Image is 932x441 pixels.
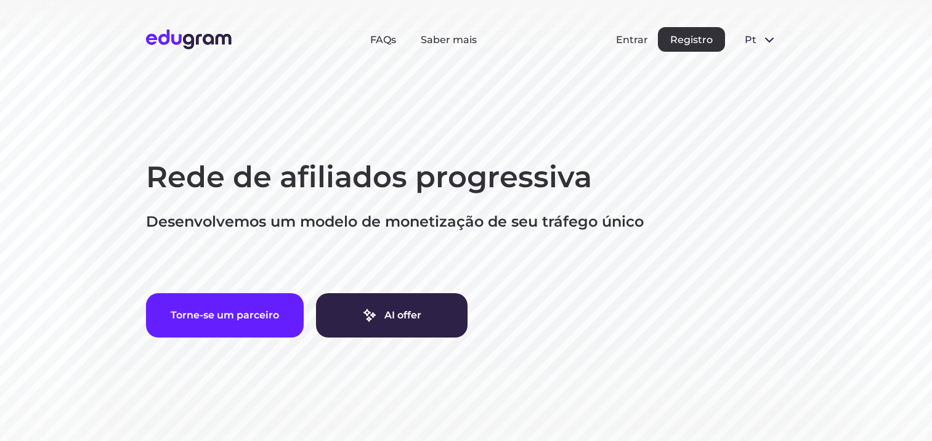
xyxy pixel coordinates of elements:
a: Saber mais [421,34,477,46]
p: Desenvolvemos um modelo de monetização de seu tráfego único [146,212,787,232]
span: pt [745,34,757,46]
button: Entrar [616,34,648,46]
a: FAQs [370,34,396,46]
button: Torne-se um parceiro [146,293,304,338]
a: AI offer [316,293,468,338]
button: Registro [658,27,725,52]
img: Edugram Logo [146,30,232,49]
button: pt [735,27,787,52]
h1: Rede de afiliados progressiva [146,158,787,197]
